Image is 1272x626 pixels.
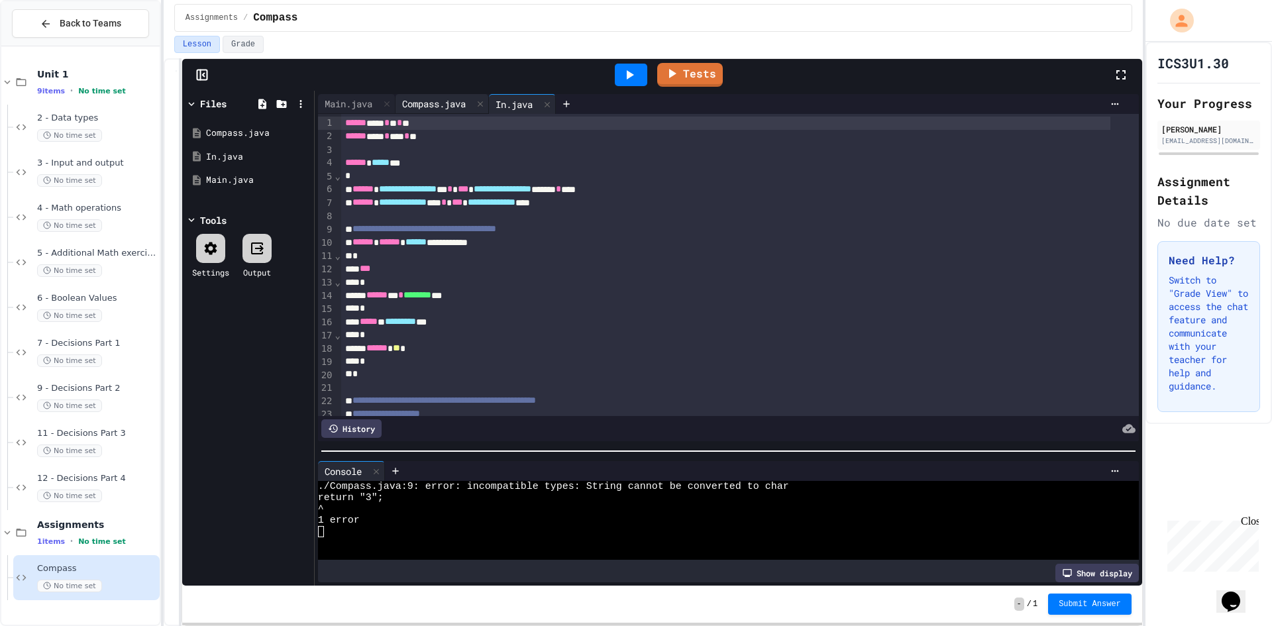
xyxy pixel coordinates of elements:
[1216,573,1259,613] iframe: chat widget
[1048,594,1132,615] button: Submit Answer
[318,197,335,210] div: 7
[253,10,297,26] span: Compass
[37,519,157,531] span: Assignments
[1055,564,1139,582] div: Show display
[70,85,73,96] span: •
[37,309,102,322] span: No time set
[318,210,335,223] div: 8
[200,213,227,227] div: Tools
[318,515,360,526] span: 1 error
[206,174,309,187] div: Main.java
[318,223,335,236] div: 9
[37,399,102,412] span: No time set
[1157,54,1229,72] h1: ICS3U1.30
[200,97,227,111] div: Files
[206,150,309,164] div: In.java
[318,144,335,157] div: 3
[318,481,789,492] span: ./Compass.java:9: error: incompatible types: String cannot be converted to char
[78,537,126,546] span: No time set
[5,5,91,84] div: Chat with us now!Close
[489,94,556,114] div: In.java
[37,158,157,169] span: 3 - Input and output
[37,87,65,95] span: 9 items
[37,293,157,304] span: 6 - Boolean Values
[1169,252,1249,268] h3: Need Help?
[1014,598,1024,611] span: -
[1157,215,1260,231] div: No due date set
[335,277,341,287] span: Fold line
[318,117,335,130] div: 1
[37,428,157,439] span: 11 - Decisions Part 3
[318,289,335,303] div: 14
[318,183,335,196] div: 6
[318,236,335,250] div: 10
[318,329,335,342] div: 17
[1162,515,1259,572] iframe: chat widget
[318,250,335,263] div: 11
[1169,274,1249,393] p: Switch to "Grade View" to access the chat feature and communicate with your teacher for help and ...
[185,13,238,23] span: Assignments
[243,13,248,23] span: /
[318,303,335,316] div: 15
[318,503,324,515] span: ^
[318,130,335,143] div: 2
[37,248,157,259] span: 5 - Additional Math exercises
[206,127,309,140] div: Compass.java
[37,444,102,457] span: No time set
[37,338,157,349] span: 7 - Decisions Part 1
[37,563,157,574] span: Compass
[192,266,229,278] div: Settings
[318,276,335,289] div: 13
[1156,5,1197,36] div: My Account
[318,356,335,369] div: 19
[321,419,382,438] div: History
[318,263,335,276] div: 12
[37,203,157,214] span: 4 - Math operations
[37,354,102,367] span: No time set
[37,219,102,232] span: No time set
[335,330,341,340] span: Fold line
[318,94,396,114] div: Main.java
[223,36,264,53] button: Grade
[174,36,220,53] button: Lesson
[37,580,102,592] span: No time set
[318,492,384,503] span: return "3";
[318,461,385,481] div: Console
[318,382,335,395] div: 21
[396,97,472,111] div: Compass.java
[37,537,65,546] span: 1 items
[657,63,723,87] a: Tests
[396,94,489,114] div: Compass.java
[78,87,126,95] span: No time set
[37,264,102,277] span: No time set
[318,369,335,382] div: 20
[243,266,271,278] div: Output
[37,174,102,187] span: No time set
[37,113,157,124] span: 2 - Data types
[1033,599,1037,609] span: 1
[37,473,157,484] span: 12 - Decisions Part 4
[37,68,157,80] span: Unit 1
[318,464,368,478] div: Console
[1059,599,1121,609] span: Submit Answer
[318,170,335,183] div: 5
[318,342,335,356] div: 18
[318,408,335,421] div: 23
[1161,136,1256,146] div: [EMAIL_ADDRESS][DOMAIN_NAME]
[37,383,157,394] span: 9 - Decisions Part 2
[1161,123,1256,135] div: [PERSON_NAME]
[1157,172,1260,209] h2: Assignment Details
[1027,599,1032,609] span: /
[489,97,539,111] div: In.java
[318,316,335,329] div: 16
[70,536,73,547] span: •
[37,129,102,142] span: No time set
[318,156,335,170] div: 4
[335,171,341,182] span: Fold line
[12,9,149,38] button: Back to Teams
[318,97,379,111] div: Main.java
[318,395,335,408] div: 22
[1157,94,1260,113] h2: Your Progress
[37,490,102,502] span: No time set
[60,17,121,30] span: Back to Teams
